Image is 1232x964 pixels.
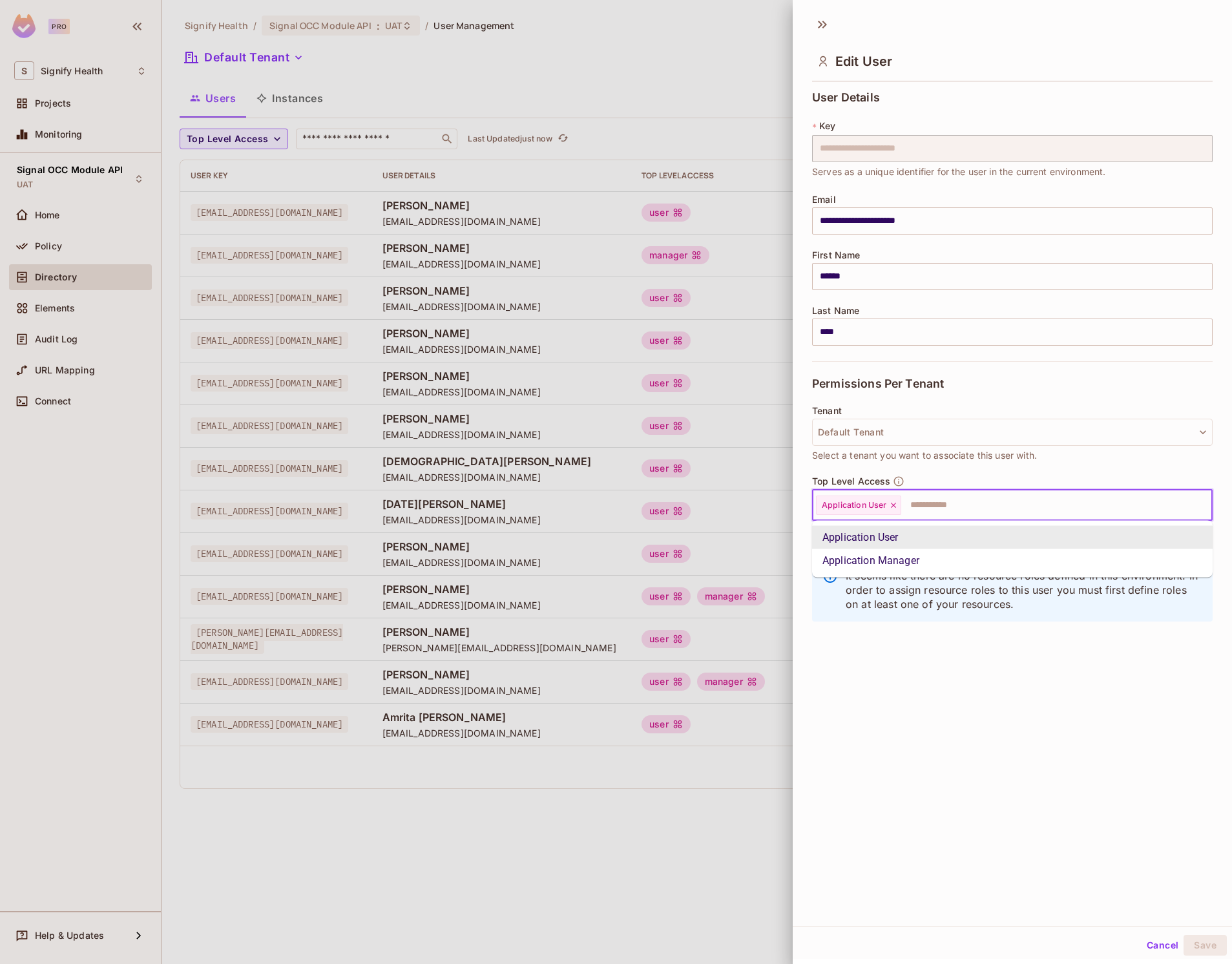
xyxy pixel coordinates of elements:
[812,306,859,316] span: Last Name
[812,165,1106,179] span: Serves as a unique identifier for the user in the current environment.
[812,526,1213,549] li: Application User
[812,419,1213,446] button: Default Tenant
[812,377,944,390] span: Permissions Per Tenant
[812,448,1037,463] span: Select a tenant you want to associate this user with.
[812,250,861,260] span: First Name
[812,476,890,487] span: Top Level Access
[812,549,1213,572] li: Application Manager
[822,500,886,510] span: Application User
[812,406,842,416] span: Tenant
[816,496,901,515] div: Application User
[812,91,880,104] span: User Details
[1206,503,1208,506] button: Close
[819,121,835,131] span: Key
[835,54,892,69] span: Edit User
[846,569,1202,611] p: It seems like there are no resource roles defined in this environment. In order to assign resourc...
[1184,935,1227,956] button: Save
[812,194,836,205] span: Email
[1142,935,1184,956] button: Cancel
